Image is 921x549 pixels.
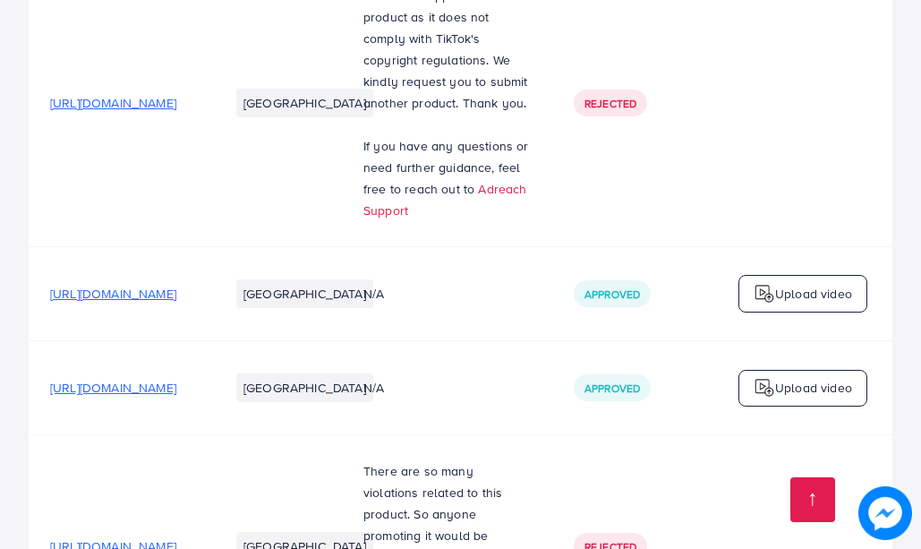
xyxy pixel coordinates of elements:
span: Approved [584,381,640,396]
img: image [858,486,912,540]
span: [URL][DOMAIN_NAME] [50,379,176,397]
li: [GEOGRAPHIC_DATA] [236,373,373,402]
span: N/A [363,285,384,303]
span: N/A [363,379,384,397]
span: If you have any questions or need further guidance, feel free to reach out to [363,137,528,198]
li: [GEOGRAPHIC_DATA] [236,89,373,117]
p: Upload video [775,283,852,305]
p: Upload video [775,377,852,399]
a: Adreach Support [363,180,527,219]
img: logo [754,377,775,399]
span: [URL][DOMAIN_NAME] [50,94,176,112]
span: Approved [584,287,640,302]
img: logo [754,283,775,305]
li: [GEOGRAPHIC_DATA] [236,279,373,308]
span: Rejected [584,96,636,111]
span: [URL][DOMAIN_NAME] [50,285,176,303]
